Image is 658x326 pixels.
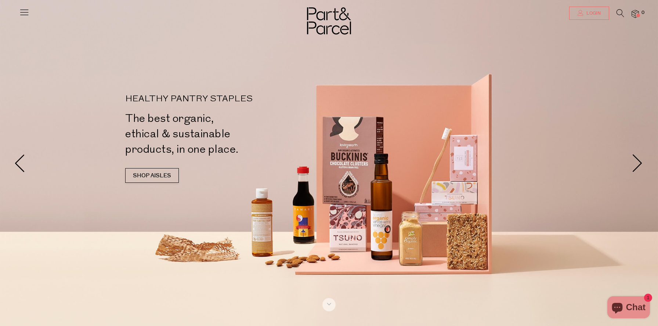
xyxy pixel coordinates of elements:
a: Login [569,7,609,20]
span: 0 [640,10,646,16]
span: Login [585,10,601,17]
h2: The best organic, ethical & sustainable products, in one place. [125,111,332,157]
a: 0 [632,10,639,18]
a: SHOP AISLES [125,168,179,183]
p: HEALTHY PANTRY STAPLES [125,95,332,104]
img: Part&Parcel [307,7,351,35]
inbox-online-store-chat: Shopify online store chat [605,296,652,320]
